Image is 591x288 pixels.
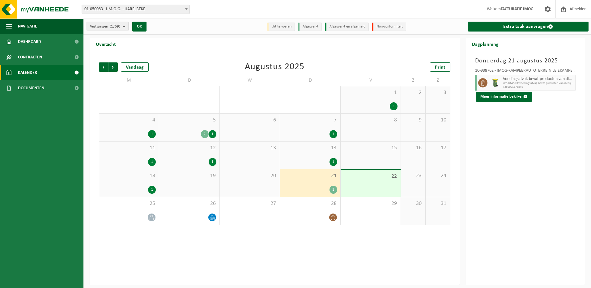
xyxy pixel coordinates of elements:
button: Vestigingen(1/69) [87,22,129,31]
span: 23 [404,172,422,179]
span: 29 [344,200,398,207]
span: 6 [223,117,277,124]
span: 26 [162,200,216,207]
span: 4 [102,117,156,124]
div: Vandaag [121,62,149,72]
h3: Donderdag 21 augustus 2025 [475,56,576,66]
span: Volgende [108,62,118,72]
div: 1 [148,130,156,138]
div: 10-938762 - IMOG-KAMPEERAUTOTERREIN LEIEKAMPER - SINT-ELOOIS-VIJVE [475,69,576,75]
span: 3 [429,89,447,96]
div: Augustus 2025 [245,62,304,72]
td: M [99,75,159,86]
span: 18 [102,172,156,179]
div: 1 [330,158,337,166]
div: 2 [201,130,209,138]
strong: FACTURATIE IMOG [501,7,534,11]
td: Z [401,75,426,86]
span: Dashboard [18,34,41,49]
span: Documenten [18,80,44,96]
span: 14 [283,145,337,151]
span: 01-050083 - I.M.O.G. - HARELBEKE [82,5,189,14]
a: Print [430,62,450,72]
span: 16 [404,145,422,151]
div: 1 [209,130,216,138]
div: 1 [148,186,156,194]
span: 21 [283,172,337,179]
span: 9 [404,117,422,124]
span: Print [435,65,445,70]
span: 11 [102,145,156,151]
a: Extra taak aanvragen [468,22,589,32]
li: Afgewerkt en afgemeld [325,23,369,31]
li: Non-conformiteit [372,23,406,31]
span: 8 [344,117,398,124]
span: Voedingsafval, bevat producten van dierlijke oorsprong, onverpakt, categorie 3 [503,77,574,82]
span: 2 [404,89,422,96]
span: 19 [162,172,216,179]
span: Vorige [99,62,108,72]
div: 1 [330,186,337,194]
button: Meer informatie bekijken [476,92,532,102]
td: V [341,75,401,86]
span: 13 [223,145,277,151]
span: Navigatie [18,19,37,34]
div: 1 [330,130,337,138]
button: OK [132,22,147,32]
span: WB-0140-HP voedingsafval, bevat producten van dierlijke oors [503,82,574,85]
td: W [220,75,280,86]
h2: Dagplanning [466,38,505,50]
span: 1 [344,89,398,96]
span: 30 [404,200,422,207]
span: 27 [223,200,277,207]
div: 1 [209,158,216,166]
td: Z [426,75,450,86]
span: 31 [429,200,447,207]
span: 15 [344,145,398,151]
div: 1 [148,158,156,166]
span: 10 [429,117,447,124]
span: 28 [283,200,337,207]
span: 24 [429,172,447,179]
li: Uit te voeren [267,23,295,31]
span: 5 [162,117,216,124]
span: T250001675846 [503,85,574,89]
span: 20 [223,172,277,179]
div: 1 [390,102,398,110]
count: (1/69) [110,24,120,28]
li: Afgewerkt [298,23,322,31]
td: D [159,75,219,86]
span: 25 [102,200,156,207]
h2: Overzicht [90,38,122,50]
span: Vestigingen [90,22,120,31]
span: 22 [344,173,398,180]
span: Contracten [18,49,42,65]
td: D [280,75,340,86]
span: Kalender [18,65,37,80]
img: WB-0140-HPE-GN-50 [491,78,500,87]
span: 7 [283,117,337,124]
span: 12 [162,145,216,151]
span: 17 [429,145,447,151]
